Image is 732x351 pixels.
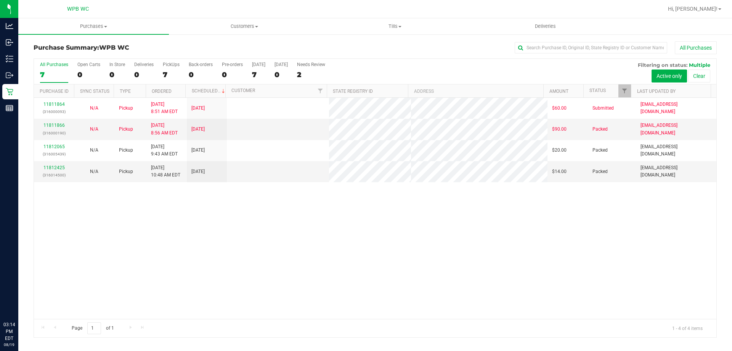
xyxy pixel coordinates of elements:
[119,147,133,154] span: Pickup
[6,39,13,46] inline-svg: Inbound
[43,102,65,107] a: 11811864
[39,108,69,115] p: (316000093)
[640,101,712,115] span: [EMAIL_ADDRESS][DOMAIN_NAME]
[67,6,89,12] span: WPB WC
[109,70,125,79] div: 0
[109,62,125,67] div: In Store
[668,6,718,12] span: Hi, [PERSON_NAME]!
[319,18,470,34] a: Tills
[618,84,631,97] a: Filter
[169,18,319,34] a: Customers
[320,23,470,30] span: Tills
[90,126,98,132] span: Not Applicable
[65,322,120,334] span: Page of 1
[40,70,68,79] div: 7
[191,168,205,175] span: [DATE]
[163,62,180,67] div: PickUps
[134,62,154,67] div: Deliveries
[163,70,180,79] div: 7
[151,122,178,136] span: [DATE] 8:56 AM EDT
[592,168,608,175] span: Packed
[688,70,710,82] button: Clear
[222,70,243,79] div: 0
[6,55,13,63] inline-svg: Inventory
[151,143,178,158] span: [DATE] 9:43 AM EDT
[90,168,98,175] button: N/A
[592,126,608,133] span: Packed
[189,62,213,67] div: Back-orders
[549,89,568,94] a: Amount
[333,89,373,94] a: State Registry ID
[552,105,567,112] span: $60.00
[408,84,543,98] th: Address
[80,89,109,94] a: Sync Status
[77,62,100,67] div: Open Carts
[314,84,327,97] a: Filter
[43,123,65,128] a: 11811866
[640,122,712,136] span: [EMAIL_ADDRESS][DOMAIN_NAME]
[6,88,13,95] inline-svg: Retail
[638,62,687,68] span: Filtering on status:
[90,126,98,133] button: N/A
[252,62,265,67] div: [DATE]
[119,126,133,133] span: Pickup
[652,70,687,82] button: Active only
[90,105,98,111] span: Not Applicable
[640,143,712,158] span: [EMAIL_ADDRESS][DOMAIN_NAME]
[3,342,15,348] p: 08/19
[640,164,712,179] span: [EMAIL_ADDRESS][DOMAIN_NAME]
[151,101,178,115] span: [DATE] 8:51 AM EDT
[18,18,169,34] a: Purchases
[3,321,15,342] p: 03:14 PM EDT
[552,126,567,133] span: $90.00
[90,105,98,112] button: N/A
[18,23,169,30] span: Purchases
[43,165,65,170] a: 11812425
[274,70,288,79] div: 0
[666,322,709,334] span: 1 - 4 of 4 items
[90,147,98,154] button: N/A
[119,168,133,175] span: Pickup
[675,41,717,54] button: All Purchases
[40,62,68,67] div: All Purchases
[592,105,614,112] span: Submitted
[34,44,261,51] h3: Purchase Summary:
[90,169,98,174] span: Not Applicable
[90,147,98,153] span: Not Applicable
[252,70,265,79] div: 7
[39,150,69,158] p: (316005439)
[191,126,205,133] span: [DATE]
[297,62,325,67] div: Needs Review
[222,62,243,67] div: Pre-orders
[99,44,129,51] span: WPB WC
[192,88,226,94] a: Scheduled
[43,144,65,149] a: 11812065
[552,168,567,175] span: $14.00
[689,62,710,68] span: Multiple
[119,105,133,112] span: Pickup
[231,88,255,93] a: Customer
[134,70,154,79] div: 0
[120,89,131,94] a: Type
[77,70,100,79] div: 0
[470,18,621,34] a: Deliveries
[87,322,101,334] input: 1
[191,105,205,112] span: [DATE]
[152,89,172,94] a: Ordered
[589,88,606,93] a: Status
[6,104,13,112] inline-svg: Reports
[552,147,567,154] span: $20.00
[515,42,667,53] input: Search Purchase ID, Original ID, State Registry ID or Customer Name...
[6,71,13,79] inline-svg: Outbound
[274,62,288,67] div: [DATE]
[39,171,69,179] p: (316014500)
[39,129,69,137] p: (316000190)
[637,89,676,94] a: Last Updated By
[189,70,213,79] div: 0
[525,23,566,30] span: Deliveries
[169,23,319,30] span: Customers
[151,164,180,179] span: [DATE] 10:48 AM EDT
[8,290,30,313] iframe: Resource center
[191,147,205,154] span: [DATE]
[40,89,69,94] a: Purchase ID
